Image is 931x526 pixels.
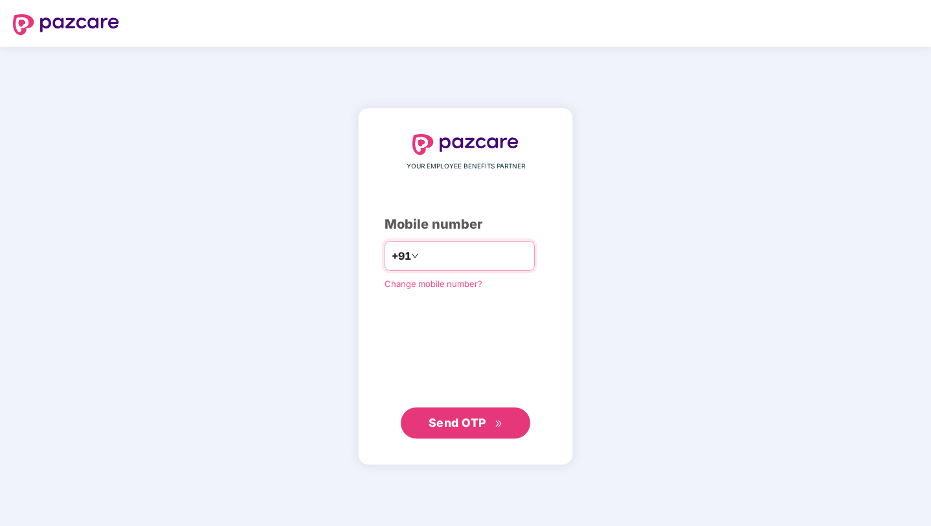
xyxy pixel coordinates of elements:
[385,279,482,289] a: Change mobile number?
[412,134,519,155] img: logo
[392,248,411,264] span: +91
[495,420,503,428] span: double-right
[429,416,486,429] span: Send OTP
[385,214,546,234] div: Mobile number
[13,14,119,35] img: logo
[401,407,530,439] button: Send OTPdouble-right
[411,252,419,260] span: down
[407,161,525,172] span: YOUR EMPLOYEE BENEFITS PARTNER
